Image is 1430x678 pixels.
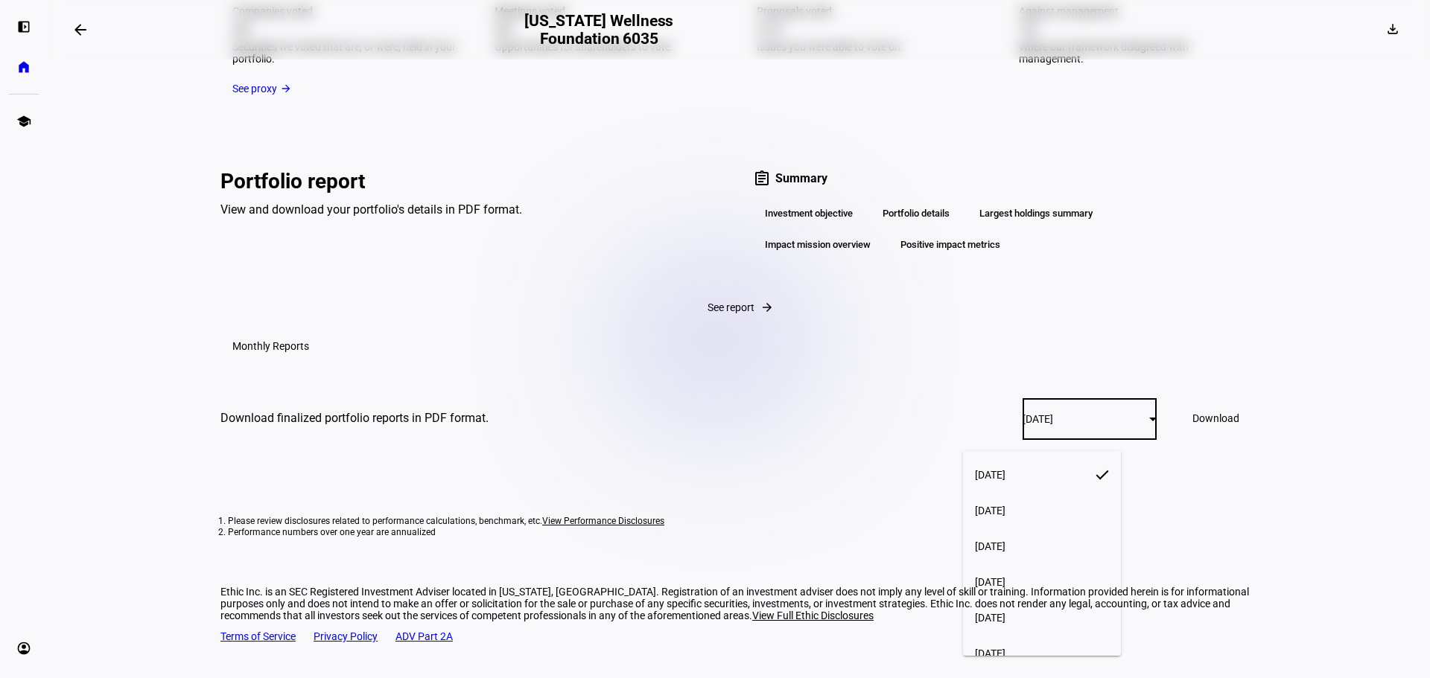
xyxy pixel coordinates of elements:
span: [DATE] [975,469,1005,481]
span: [DATE] [975,576,1005,588]
span: [DATE] [975,540,1005,552]
span: [DATE] [975,612,1005,624]
span: [DATE] [975,647,1005,659]
span: [DATE] [975,505,1005,517]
